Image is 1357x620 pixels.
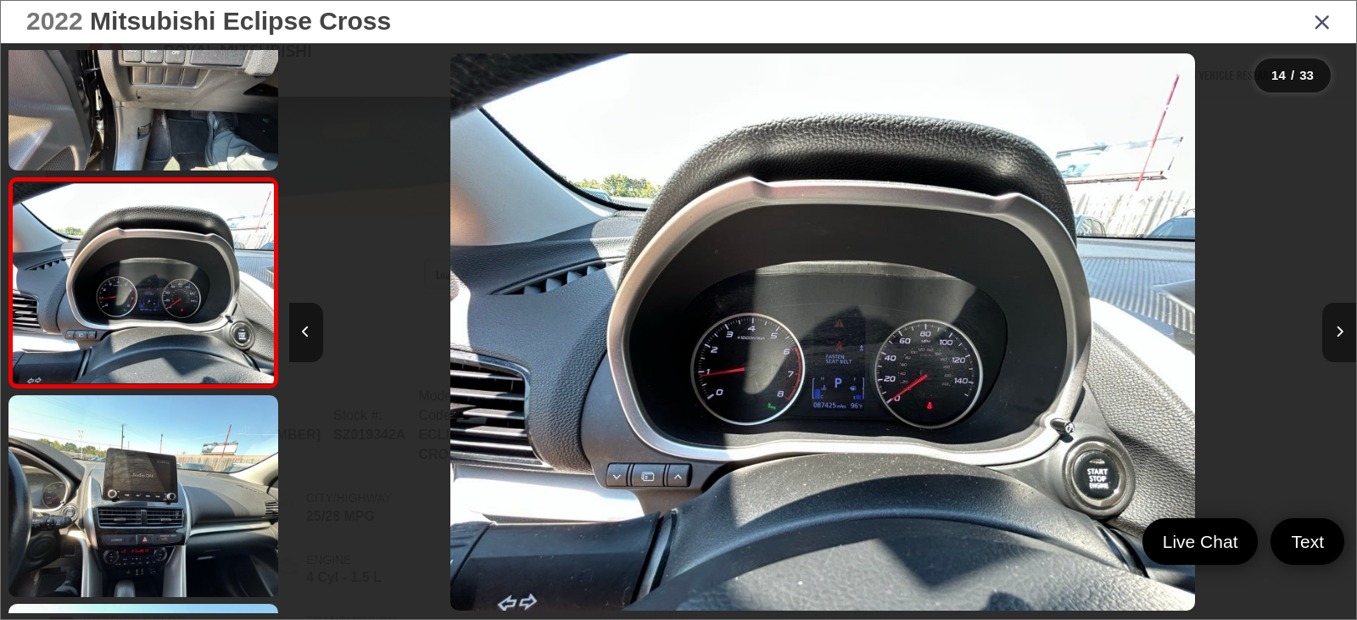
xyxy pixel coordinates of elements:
[10,183,276,383] img: 2022 Mitsubishi Eclipse Cross SE
[90,7,391,35] span: Mitsubishi Eclipse Cross
[1299,68,1314,82] span: 33
[289,303,323,362] button: Previous image
[1322,303,1356,362] button: Next image
[1154,530,1247,553] span: Live Chat
[1142,518,1259,565] a: Live Chat
[1289,70,1296,81] span: /
[1270,518,1344,565] a: Text
[1314,10,1331,32] i: Close gallery
[1271,68,1286,82] span: 14
[450,53,1194,612] img: 2022 Mitsubishi Eclipse Cross SE
[6,393,281,599] img: 2022 Mitsubishi Eclipse Cross SE
[26,7,83,35] span: 2022
[1282,530,1332,553] span: Text
[289,53,1356,612] div: 2022 Mitsubishi Eclipse Cross SE 13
